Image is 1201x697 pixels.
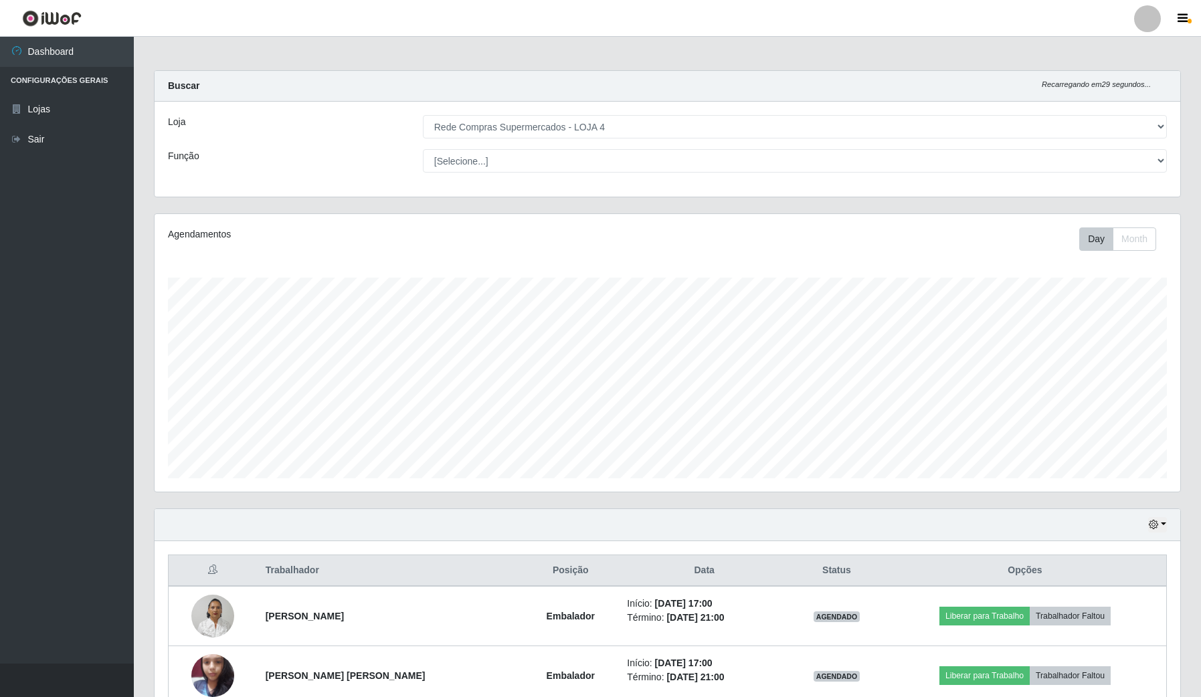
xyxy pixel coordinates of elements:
time: [DATE] 17:00 [655,598,713,609]
div: Agendamentos [168,227,573,241]
strong: Embalador [547,670,595,681]
th: Opções [884,555,1167,587]
strong: Embalador [547,611,595,621]
time: [DATE] 17:00 [655,658,713,668]
strong: [PERSON_NAME] [PERSON_NAME] [266,670,426,681]
i: Recarregando em 29 segundos... [1042,80,1151,88]
th: Trabalhador [258,555,523,587]
button: Trabalhador Faltou [1030,666,1111,685]
div: First group [1079,227,1156,251]
th: Data [619,555,790,587]
label: Função [168,149,199,163]
img: 1675303307649.jpeg [191,587,234,644]
time: [DATE] 21:00 [666,612,724,623]
label: Loja [168,115,185,129]
img: CoreUI Logo [22,10,82,27]
button: Liberar para Trabalho [939,607,1030,625]
li: Início: [627,656,781,670]
th: Status [790,555,884,587]
strong: [PERSON_NAME] [266,611,344,621]
time: [DATE] 21:00 [666,672,724,682]
span: AGENDADO [814,671,860,682]
th: Posição [522,555,619,587]
button: Trabalhador Faltou [1030,607,1111,625]
button: Day [1079,227,1113,251]
strong: Buscar [168,80,199,91]
span: AGENDADO [814,611,860,622]
li: Início: [627,597,781,611]
li: Término: [627,670,781,684]
button: Month [1113,227,1156,251]
div: Toolbar with button groups [1079,227,1167,251]
li: Término: [627,611,781,625]
button: Liberar para Trabalho [939,666,1030,685]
